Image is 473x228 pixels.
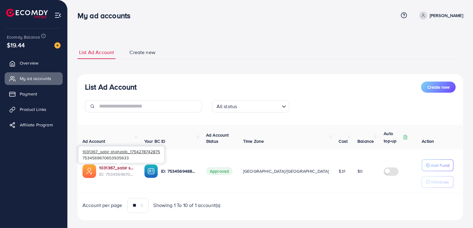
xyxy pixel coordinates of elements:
[6,9,48,18] img: logo
[154,202,221,209] span: Showing 1 To 10 of 1 account(s)
[5,119,63,131] a: Affiliate Program
[422,176,454,188] button: Withdraw
[20,75,51,82] span: My ad accounts
[447,200,468,223] iframe: Chat
[5,103,63,116] a: Product Links
[384,130,402,145] p: Auto top-up
[20,60,38,66] span: Overview
[144,138,166,144] span: Your BC ID
[417,11,463,19] a: [PERSON_NAME]
[129,49,155,56] span: Create new
[5,88,63,100] a: Payment
[82,164,96,178] img: ic-ads-acc.e4c84228.svg
[212,100,289,112] div: Search for option
[430,12,463,19] p: [PERSON_NAME]
[7,34,40,40] span: Ecomdy Balance
[20,106,46,112] span: Product Links
[82,202,122,209] span: Account per page
[357,168,363,174] span: $0
[20,122,53,128] span: Affiliate Program
[7,40,25,49] span: $19.44
[206,167,233,175] span: Approved
[20,91,37,97] span: Payment
[99,171,134,177] span: ID: 7534569670653935633
[5,57,63,69] a: Overview
[82,138,105,144] span: Ad Account
[239,101,279,111] input: Search for option
[339,138,348,144] span: Cost
[421,82,456,93] button: Create new
[215,102,239,111] span: All status
[422,159,454,171] button: Add Fund
[206,132,229,144] span: Ad Account Status
[144,164,158,178] img: ic-ba-acc.ded83a64.svg
[85,82,137,91] h3: List Ad Account
[427,84,450,90] span: Create new
[78,11,135,20] h3: My ad accounts
[422,138,434,144] span: Action
[243,138,264,144] span: Time Zone
[161,167,196,175] p: ID: 7534569488319053841
[431,162,450,169] p: Add Fund
[79,146,164,163] div: 7534569670653935633
[243,168,329,174] span: [GEOGRAPHIC_DATA]/[GEOGRAPHIC_DATA]
[82,149,160,154] span: 1031367_sabir shahzaib_1754278742875
[54,42,61,49] img: image
[79,49,114,56] span: List Ad Account
[357,138,374,144] span: Balance
[339,168,345,174] span: $31
[99,165,134,171] a: 1031367_sabir shahzaib_1754278742875
[54,12,61,19] img: menu
[431,178,449,186] p: Withdraw
[5,72,63,85] a: My ad accounts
